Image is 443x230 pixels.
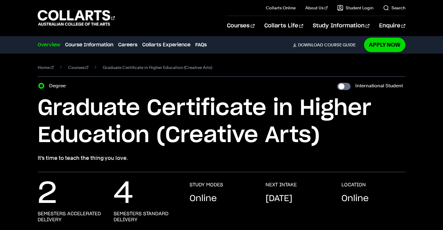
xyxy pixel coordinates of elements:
a: Student Login [337,5,373,11]
div: Go to homepage [38,9,115,26]
a: About Us [305,5,328,11]
a: Courses [227,16,254,36]
a: Collarts Life [264,16,303,36]
p: 4 [114,182,133,206]
h3: STUDY MODES [190,182,223,188]
p: [DATE] [265,193,292,205]
h1: Graduate Certificate in Higher Education (Creative Arts) [38,95,405,149]
a: Courses [68,63,89,72]
span: Graduate Certificate in Higher Education (Creative Arts) [103,63,212,72]
a: Apply Now [364,38,405,52]
p: Online [190,193,217,205]
a: DownloadCourse Guide [293,42,360,48]
a: Study Information [313,16,369,36]
h3: NEXT INTAKE [265,182,297,188]
a: Careers [118,41,137,48]
a: Collarts Experience [142,41,190,48]
label: International Student [355,82,403,90]
a: Enquire [379,16,405,36]
a: Search [383,5,405,11]
p: 2 [38,182,57,206]
h3: semesters accelerated delivery [38,211,102,223]
a: Course Information [65,41,113,48]
h3: LOCATION [341,182,366,188]
label: Degree [49,82,69,90]
a: Overview [38,41,60,48]
p: It’s time to teach the thing you love. [38,154,405,162]
h3: semesters standard delivery [114,211,178,223]
a: FAQs [195,41,207,48]
p: Online [341,193,369,205]
span: Download [298,42,323,48]
a: Collarts Online [266,5,296,11]
a: Home [38,63,54,72]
